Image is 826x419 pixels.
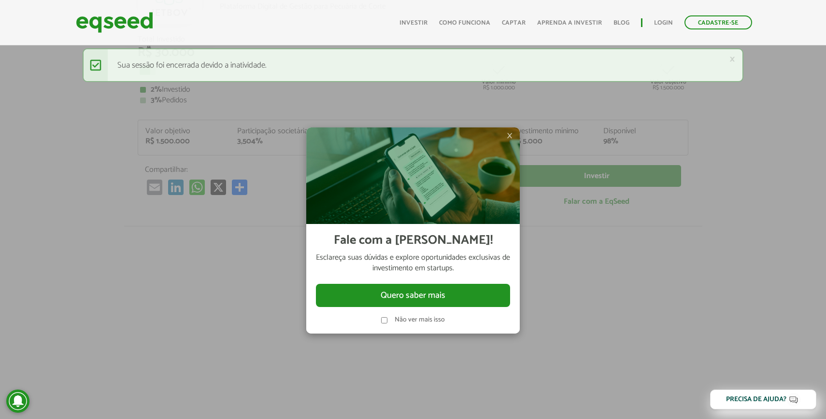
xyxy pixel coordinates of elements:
a: Captar [502,20,526,26]
div: Sua sessão foi encerrada devido a inatividade. [83,48,743,82]
a: Investir [399,20,427,26]
a: Blog [613,20,629,26]
p: Esclareça suas dúvidas e explore oportunidades exclusivas de investimento em startups. [316,252,510,274]
h2: Fale com a [PERSON_NAME]! [334,234,493,248]
img: EqSeed [76,10,153,35]
span: × [507,130,513,141]
a: Como funciona [439,20,490,26]
label: Não ver mais isso [395,317,445,323]
a: Login [654,20,673,26]
a: × [729,54,735,64]
a: Cadastre-se [684,15,752,29]
button: Quero saber mais [316,284,510,307]
img: Imagem celular [306,127,520,224]
a: Aprenda a investir [537,20,602,26]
